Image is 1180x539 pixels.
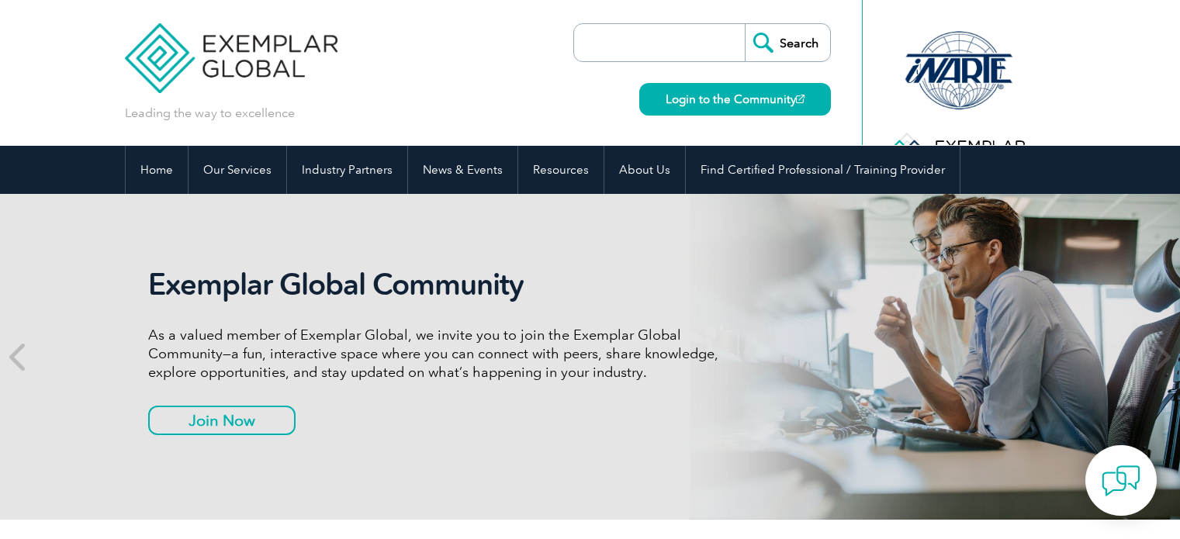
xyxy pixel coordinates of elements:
a: Industry Partners [287,146,407,194]
a: Find Certified Professional / Training Provider [686,146,960,194]
a: About Us [604,146,685,194]
img: contact-chat.png [1102,461,1140,500]
a: Resources [518,146,604,194]
input: Search [745,24,830,61]
a: Our Services [189,146,286,194]
h2: Exemplar Global Community [148,267,730,302]
a: Join Now [148,406,296,435]
img: open_square.png [796,95,805,103]
p: Leading the way to excellence [125,105,295,122]
a: Home [126,146,188,194]
p: As a valued member of Exemplar Global, we invite you to join the Exemplar Global Community—a fun,... [148,326,730,382]
a: Login to the Community [639,83,831,116]
a: News & Events [408,146,517,194]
